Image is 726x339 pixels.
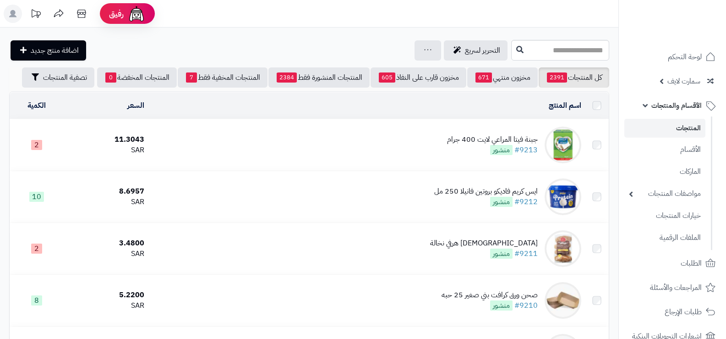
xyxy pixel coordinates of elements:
a: اضافة منتج جديد [11,40,86,61]
a: المنتجات المنشورة فقط2384 [268,67,370,88]
div: 11.3043 [67,134,144,145]
span: 2384 [277,72,297,83]
span: 10 [29,192,44,202]
span: منشور [490,249,513,259]
a: لوحة التحكم [624,46,721,68]
a: مخزون قارب على النفاذ605 [371,67,466,88]
img: صحن ورق كرافت بني صغير 25 حبه [545,282,581,319]
span: المراجعات والأسئلة [650,281,702,294]
a: طلبات الإرجاع [624,301,721,323]
a: المنتجات المخفية فقط7 [178,67,267,88]
span: 671 [475,72,492,83]
span: التحرير لسريع [465,45,500,56]
span: 2 [31,140,42,150]
span: الأقسام والمنتجات [651,99,702,112]
a: الملفات الرقمية [624,228,705,248]
span: 2 [31,244,42,254]
div: صحن ورق كرافت بني صغير 25 حبه [442,290,538,300]
a: الطلبات [624,252,721,274]
div: ايس كريم فاديكو بروتين فانيلا 250 مل [434,186,538,197]
span: لوحة التحكم [668,50,702,63]
a: السعر [127,100,144,111]
a: كل المنتجات2391 [539,67,609,88]
span: منشور [490,300,513,311]
div: جبنة فيتا المراعي لايت 400 جرام [447,134,538,145]
span: سمارت لايف [667,75,700,88]
a: خيارات المنتجات [624,206,705,226]
span: منشور [490,145,513,155]
span: 2391 [547,72,567,83]
span: طلبات الإرجاع [665,306,702,318]
a: المراجعات والأسئلة [624,277,721,299]
div: [DEMOGRAPHIC_DATA] هرفي نخالة [430,238,538,249]
div: SAR [67,197,144,207]
a: #9211 [514,248,538,259]
span: 8 [31,295,42,306]
a: الكمية [27,100,46,111]
div: SAR [67,300,144,311]
span: منشور [490,197,513,207]
img: جبنة فيتا المراعي لايت 400 جرام [545,127,581,163]
span: تصفية المنتجات [43,72,87,83]
span: 7 [186,72,197,83]
a: الماركات [624,162,705,182]
img: ايس كريم فاديكو بروتين فانيلا 250 مل [545,178,581,215]
a: المنتجات المخفضة0 [97,67,177,88]
a: الأقسام [624,140,705,160]
div: 8.6957 [67,186,144,197]
div: 5.2200 [67,290,144,300]
a: مواصفات المنتجات [624,184,705,204]
img: صامولي هرفي نخالة [545,230,581,267]
span: 0 [105,72,116,83]
div: SAR [67,145,144,156]
img: ai-face.png [127,5,146,23]
a: #9210 [514,300,538,311]
button: تصفية المنتجات [22,67,94,88]
a: مخزون منتهي671 [467,67,538,88]
a: التحرير لسريع [444,40,508,61]
span: 605 [379,72,395,83]
div: 3.4800 [67,238,144,249]
div: SAR [67,249,144,259]
a: المنتجات [624,119,705,138]
a: #9213 [514,144,538,156]
span: رفيق [109,8,124,19]
span: اضافة منتج جديد [31,45,79,56]
span: الطلبات [681,257,702,270]
a: #9212 [514,196,538,207]
a: تحديثات المنصة [24,5,47,25]
a: اسم المنتج [549,100,581,111]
